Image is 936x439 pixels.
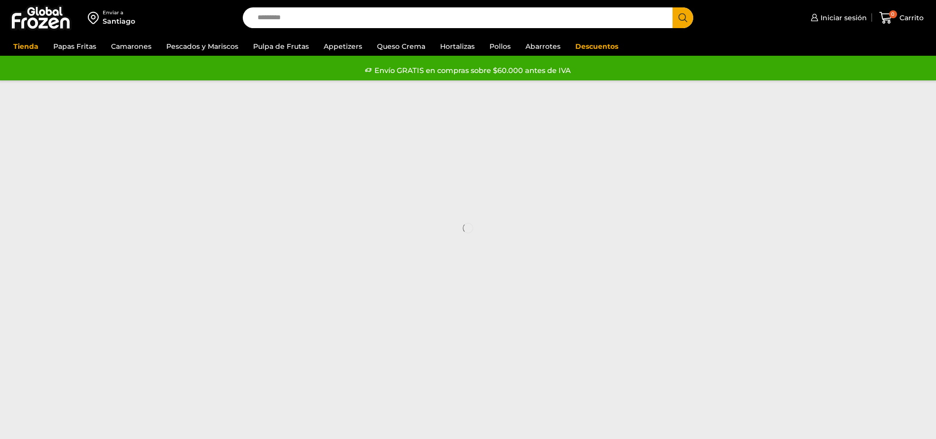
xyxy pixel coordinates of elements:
div: Enviar a [103,9,135,16]
a: Hortalizas [435,37,480,56]
a: Pescados y Mariscos [161,37,243,56]
span: Iniciar sesión [818,13,867,23]
a: Tienda [8,37,43,56]
span: Carrito [897,13,924,23]
a: Descuentos [570,37,623,56]
a: Queso Crema [372,37,430,56]
span: 0 [889,10,897,18]
button: Search button [673,7,693,28]
a: Pulpa de Frutas [248,37,314,56]
a: Appetizers [319,37,367,56]
a: Pollos [485,37,516,56]
a: Abarrotes [521,37,565,56]
a: Iniciar sesión [808,8,867,28]
a: Camarones [106,37,156,56]
a: 0 Carrito [877,6,926,30]
img: address-field-icon.svg [88,9,103,26]
a: Papas Fritas [48,37,101,56]
div: Santiago [103,16,135,26]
